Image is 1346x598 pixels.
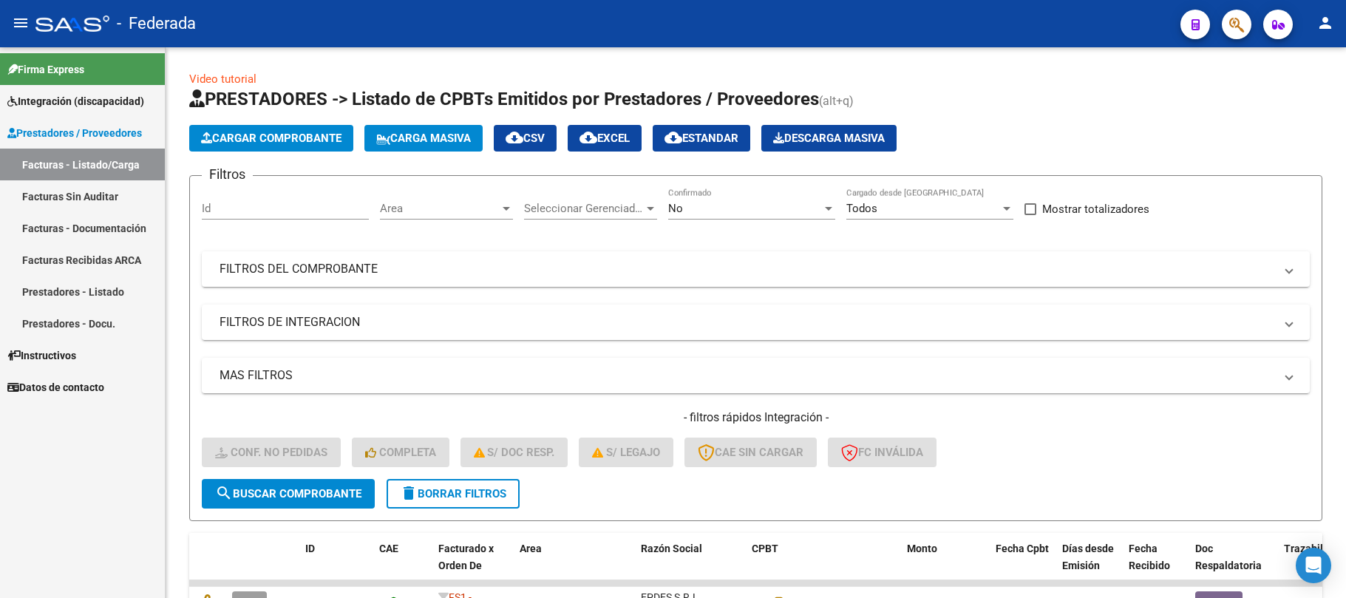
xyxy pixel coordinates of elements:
mat-panel-title: FILTROS DEL COMPROBANTE [220,261,1274,277]
span: Prestadores / Proveedores [7,125,142,141]
mat-icon: menu [12,14,30,32]
mat-icon: search [215,484,233,502]
datatable-header-cell: Doc Respaldatoria [1189,533,1278,598]
span: Trazabilidad [1284,543,1344,554]
span: Días desde Emisión [1062,543,1114,571]
span: Completa [365,446,436,459]
button: CSV [494,125,557,152]
button: CAE SIN CARGAR [684,438,817,467]
span: ID [305,543,315,554]
mat-expansion-panel-header: FILTROS DE INTEGRACION [202,305,1310,340]
span: (alt+q) [819,94,854,108]
datatable-header-cell: Fecha Recibido [1123,533,1189,598]
span: Area [380,202,500,215]
span: Fecha Cpbt [996,543,1049,554]
span: Buscar Comprobante [215,487,361,500]
span: Instructivos [7,347,76,364]
span: FC Inválida [841,446,923,459]
mat-expansion-panel-header: MAS FILTROS [202,358,1310,393]
span: Razón Social [641,543,702,554]
mat-icon: cloud_download [664,129,682,146]
mat-icon: delete [400,484,418,502]
mat-icon: person [1316,14,1334,32]
span: Carga Masiva [376,132,471,145]
datatable-header-cell: Razón Social [635,533,746,598]
button: Buscar Comprobante [202,479,375,509]
mat-icon: cloud_download [506,129,523,146]
button: Conf. no pedidas [202,438,341,467]
span: EXCEL [579,132,630,145]
span: Datos de contacto [7,379,104,395]
datatable-header-cell: Facturado x Orden De [432,533,514,598]
span: CPBT [752,543,778,554]
span: Area [520,543,542,554]
button: FC Inválida [828,438,937,467]
button: Estandar [653,125,750,152]
span: Mostrar totalizadores [1042,200,1149,218]
span: Descarga Masiva [773,132,885,145]
span: Monto [907,543,937,554]
datatable-header-cell: Días desde Emisión [1056,533,1123,598]
mat-panel-title: MAS FILTROS [220,367,1274,384]
button: Completa [352,438,449,467]
span: CAE SIN CARGAR [698,446,803,459]
span: Fecha Recibido [1129,543,1170,571]
mat-icon: cloud_download [579,129,597,146]
button: EXCEL [568,125,642,152]
mat-expansion-panel-header: FILTROS DEL COMPROBANTE [202,251,1310,287]
datatable-header-cell: ID [299,533,373,598]
datatable-header-cell: CPBT [746,533,901,598]
span: Firma Express [7,61,84,78]
datatable-header-cell: Fecha Cpbt [990,533,1056,598]
button: S/ Doc Resp. [460,438,568,467]
app-download-masive: Descarga masiva de comprobantes (adjuntos) [761,125,897,152]
span: Facturado x Orden De [438,543,494,571]
datatable-header-cell: CAE [373,533,432,598]
button: Borrar Filtros [387,479,520,509]
a: Video tutorial [189,72,256,86]
h3: Filtros [202,164,253,185]
span: Cargar Comprobante [201,132,341,145]
button: Cargar Comprobante [189,125,353,152]
span: S/ Doc Resp. [474,446,555,459]
button: S/ legajo [579,438,673,467]
datatable-header-cell: Area [514,533,613,598]
h4: - filtros rápidos Integración - [202,410,1310,426]
span: Borrar Filtros [400,487,506,500]
span: S/ legajo [592,446,660,459]
span: No [668,202,683,215]
span: - Federada [117,7,196,40]
span: Todos [846,202,877,215]
span: CSV [506,132,545,145]
span: Integración (discapacidad) [7,93,144,109]
span: CAE [379,543,398,554]
button: Descarga Masiva [761,125,897,152]
span: Seleccionar Gerenciador [524,202,644,215]
span: Estandar [664,132,738,145]
div: Open Intercom Messenger [1296,548,1331,583]
button: Carga Masiva [364,125,483,152]
span: PRESTADORES -> Listado de CPBTs Emitidos por Prestadores / Proveedores [189,89,819,109]
span: Doc Respaldatoria [1195,543,1262,571]
span: Conf. no pedidas [215,446,327,459]
mat-panel-title: FILTROS DE INTEGRACION [220,314,1274,330]
datatable-header-cell: Monto [901,533,990,598]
